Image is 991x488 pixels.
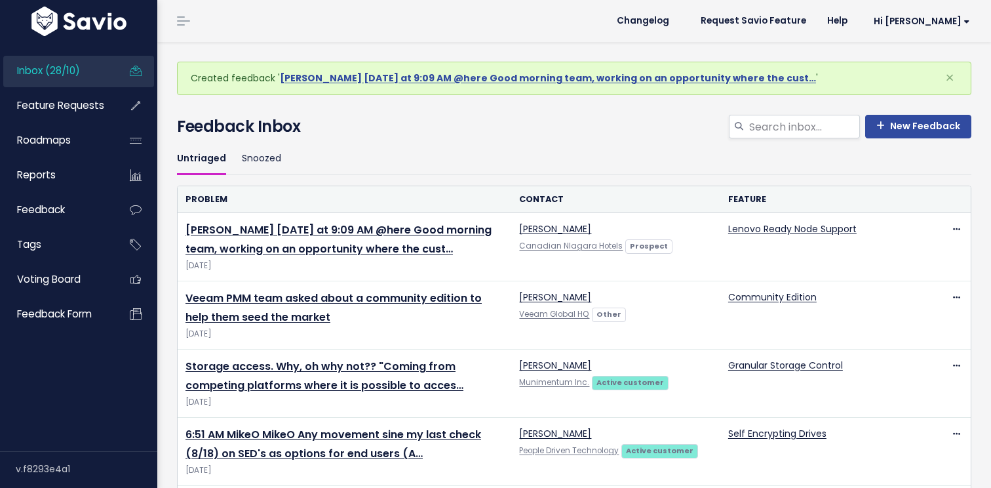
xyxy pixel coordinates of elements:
[17,237,41,251] span: Tags
[519,445,619,456] a: People Driven Technology
[817,11,858,31] a: Help
[177,62,971,95] div: Created feedback ' '
[3,230,109,260] a: Tags
[185,464,503,478] span: [DATE]
[17,133,71,147] span: Roadmaps
[185,291,482,325] a: Veeam PMM team asked about a community edition to help them seed the market
[596,309,621,319] strong: Other
[17,307,92,321] span: Feedback form
[3,125,109,155] a: Roadmaps
[519,309,589,319] a: Veeam Global HQ
[874,16,970,26] span: Hi [PERSON_NAME]
[728,222,857,235] a: Lenovo Ready Node Support
[728,359,843,372] a: Granular Storage Control
[630,241,668,251] strong: Prospect
[865,115,971,138] a: New Feedback
[28,7,130,36] img: logo-white.9d6f32f41409.svg
[177,144,971,174] ul: Filter feature requests
[185,327,503,341] span: [DATE]
[617,16,669,26] span: Changelog
[728,291,817,304] a: Community Edition
[626,445,693,456] strong: Active customer
[519,222,591,235] a: [PERSON_NAME]
[17,168,56,182] span: Reports
[185,427,481,461] a: 6:51 AM MikeO MikeO Any movement sine my last check (8/18) on SED's as options for end users (A…
[720,186,929,213] th: Feature
[280,71,816,85] a: [PERSON_NAME] [DATE] at 9:09 AM @here Good morning team, working on an opportunity where the cust…
[592,375,668,388] a: Active customer
[945,67,954,89] span: ×
[690,11,817,31] a: Request Savio Feature
[3,195,109,225] a: Feedback
[3,299,109,329] a: Feedback form
[185,359,463,393] a: Storage access. Why, oh why not?? "Coming from competing platforms where it is possible to acces…
[519,241,623,251] a: Canadian NIagara Hotels
[519,359,591,372] a: [PERSON_NAME]
[17,98,104,112] span: Feature Requests
[519,291,591,304] a: [PERSON_NAME]
[185,396,503,409] span: [DATE]
[592,307,625,320] a: Other
[3,264,109,295] a: Voting Board
[621,443,697,457] a: Active customer
[177,144,226,174] a: Untriaged
[17,272,81,286] span: Voting Board
[519,427,591,440] a: [PERSON_NAME]
[178,186,511,213] th: Problem
[242,144,281,174] a: Snoozed
[625,239,672,252] a: Prospect
[728,427,826,440] a: Self Encrypting Drives
[185,259,503,273] span: [DATE]
[3,91,109,121] a: Feature Requests
[596,377,664,388] strong: Active customer
[185,222,492,256] a: [PERSON_NAME] [DATE] at 9:09 AM @here Good morning team, working on an opportunity where the cust…
[511,186,720,213] th: Contact
[3,160,109,190] a: Reports
[16,452,157,486] div: v.f8293e4a1
[17,203,65,216] span: Feedback
[3,56,109,86] a: Inbox (28/10)
[858,11,981,31] a: Hi [PERSON_NAME]
[17,64,80,77] span: Inbox (28/10)
[519,377,589,388] a: Munimentum Inc.
[748,115,860,138] input: Search inbox...
[932,62,967,94] button: Close
[177,115,971,138] h4: Feedback Inbox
